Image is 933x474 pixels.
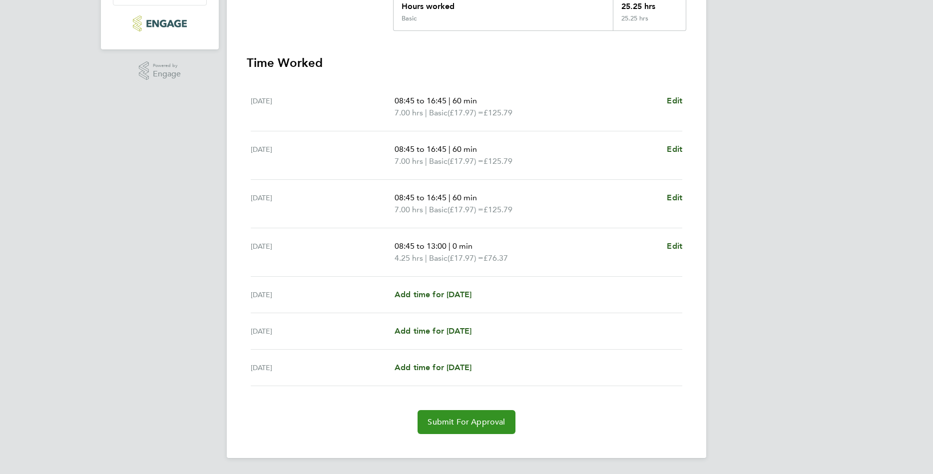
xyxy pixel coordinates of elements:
[425,253,427,263] span: |
[395,108,423,117] span: 7.00 hrs
[153,70,181,78] span: Engage
[448,253,483,263] span: (£17.97) =
[667,144,682,154] span: Edit
[667,240,682,252] a: Edit
[448,108,483,117] span: (£17.97) =
[429,155,448,167] span: Basic
[251,143,395,167] div: [DATE]
[667,193,682,202] span: Edit
[429,204,448,216] span: Basic
[395,193,447,202] span: 08:45 to 16:45
[453,193,477,202] span: 60 min
[448,156,483,166] span: (£17.97) =
[251,240,395,264] div: [DATE]
[395,325,471,337] a: Add time for [DATE]
[428,417,505,427] span: Submit For Approval
[153,61,181,70] span: Powered by
[667,95,682,107] a: Edit
[139,61,181,80] a: Powered byEngage
[133,15,186,31] img: morganhunt-logo-retina.png
[395,289,471,301] a: Add time for [DATE]
[395,290,471,299] span: Add time for [DATE]
[449,96,451,105] span: |
[483,253,508,263] span: £76.37
[449,193,451,202] span: |
[483,108,512,117] span: £125.79
[429,107,448,119] span: Basic
[667,192,682,204] a: Edit
[395,156,423,166] span: 7.00 hrs
[429,252,448,264] span: Basic
[425,156,427,166] span: |
[425,205,427,214] span: |
[251,289,395,301] div: [DATE]
[251,325,395,337] div: [DATE]
[667,143,682,155] a: Edit
[453,96,477,105] span: 60 min
[251,95,395,119] div: [DATE]
[613,14,686,30] div: 25.25 hrs
[395,241,447,251] span: 08:45 to 13:00
[449,241,451,251] span: |
[395,363,471,372] span: Add time for [DATE]
[402,14,417,22] div: Basic
[395,253,423,263] span: 4.25 hrs
[395,205,423,214] span: 7.00 hrs
[425,108,427,117] span: |
[395,326,471,336] span: Add time for [DATE]
[395,96,447,105] span: 08:45 to 16:45
[395,362,471,374] a: Add time for [DATE]
[251,362,395,374] div: [DATE]
[395,144,447,154] span: 08:45 to 16:45
[448,205,483,214] span: (£17.97) =
[449,144,451,154] span: |
[418,410,515,434] button: Submit For Approval
[453,241,472,251] span: 0 min
[667,96,682,105] span: Edit
[667,241,682,251] span: Edit
[483,156,512,166] span: £125.79
[453,144,477,154] span: 60 min
[113,15,207,31] a: Go to home page
[251,192,395,216] div: [DATE]
[483,205,512,214] span: £125.79
[247,55,686,71] h3: Time Worked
